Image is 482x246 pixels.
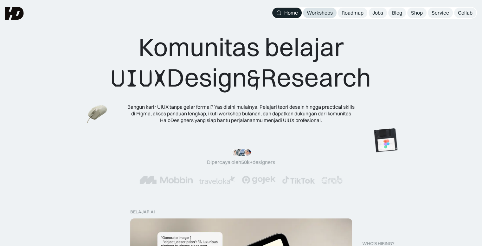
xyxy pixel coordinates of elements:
[372,10,383,16] div: Jobs
[428,8,453,18] a: Service
[407,8,427,18] a: Shop
[342,10,363,16] div: Roadmap
[454,8,476,18] a: Collab
[111,63,167,94] span: UIUX
[303,8,337,18] a: Workshops
[272,8,302,18] a: Home
[207,159,275,165] div: Dipercaya oleh designers
[111,32,371,94] div: Komunitas belajar Design Research
[369,8,387,18] a: Jobs
[338,8,367,18] a: Roadmap
[432,10,449,16] div: Service
[388,8,406,18] a: Blog
[130,209,155,215] div: belajar ai
[127,104,355,123] div: Bangun karir UIUX tanpa gelar formal? Yas disini mulainya. Pelajari teori desain hingga practical...
[241,159,253,165] span: 50k+
[284,10,298,16] div: Home
[411,10,423,16] div: Shop
[247,63,261,94] span: &
[392,10,402,16] div: Blog
[307,10,333,16] div: Workshops
[458,10,472,16] div: Collab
